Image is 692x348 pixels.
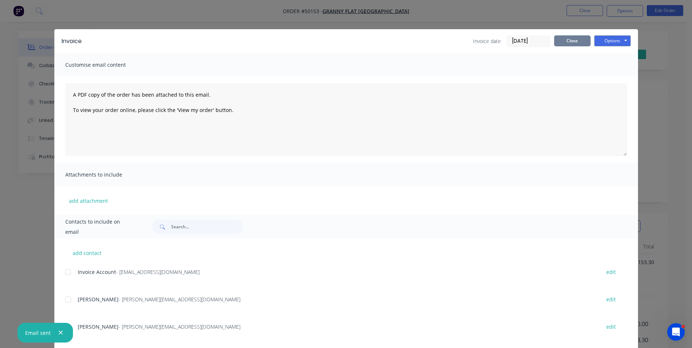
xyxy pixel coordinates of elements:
button: edit [602,267,620,277]
span: Invoice date [473,37,501,45]
button: Options [594,35,631,46]
span: Attachments to include [65,170,146,180]
input: Search... [171,220,243,234]
span: [PERSON_NAME] [78,296,119,303]
span: [PERSON_NAME] [78,323,119,330]
span: Contacts to include on email [65,217,134,237]
button: Close [554,35,591,46]
button: add attachment [65,195,112,206]
span: - [PERSON_NAME][EMAIL_ADDRESS][DOMAIN_NAME] [119,323,240,330]
button: add contact [65,247,109,258]
div: Email sent [25,329,51,337]
iframe: Intercom live chat [667,323,685,341]
span: - [PERSON_NAME][EMAIL_ADDRESS][DOMAIN_NAME] [119,296,240,303]
button: edit [602,294,620,304]
span: Invoice Account [78,268,116,275]
div: Invoice [62,37,82,46]
button: edit [602,322,620,332]
span: - [EMAIL_ADDRESS][DOMAIN_NAME] [116,268,200,275]
textarea: A PDF copy of the order has been attached to this email. To view your order online, please click ... [65,83,627,156]
span: Customise email content [65,60,146,70]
